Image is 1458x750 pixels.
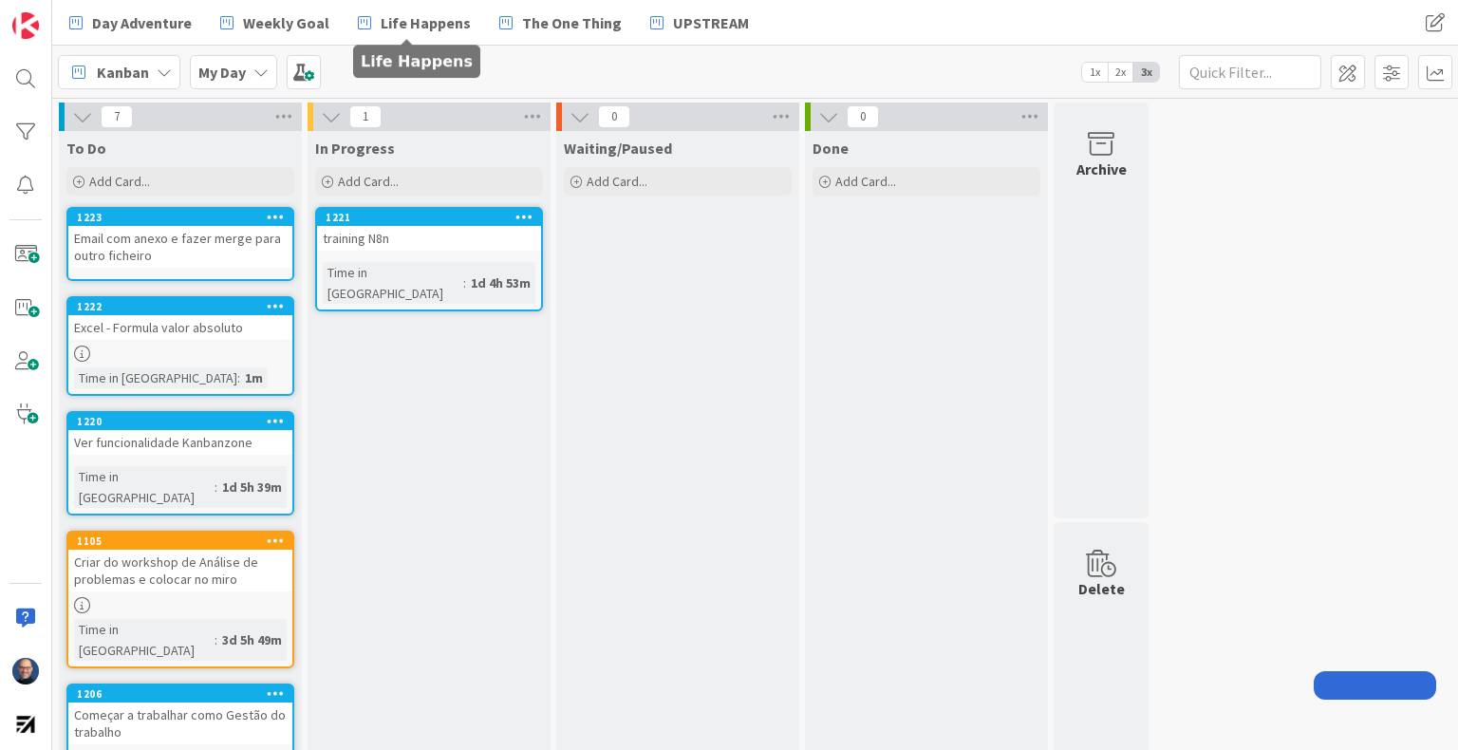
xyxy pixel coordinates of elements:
[326,211,541,224] div: 1221
[237,367,240,388] span: :
[66,411,294,516] a: 1220Ver funcionalidade KanbanzoneTime in [GEOGRAPHIC_DATA]:1d 5h 39m
[68,533,292,591] div: 1105Criar do workshop de Análise de problemas e colocar no miro
[813,139,849,158] span: Done
[587,173,647,190] span: Add Card...
[317,209,541,251] div: 1221training N8n
[74,619,215,661] div: Time in [GEOGRAPHIC_DATA]
[361,52,473,70] h5: Life Happens
[1108,63,1133,82] span: 2x
[243,11,329,34] span: Weekly Goal
[68,533,292,550] div: 1105
[12,12,39,39] img: Visit kanbanzone.com
[89,173,150,190] span: Add Card...
[315,139,395,158] span: In Progress
[215,477,217,497] span: :
[74,367,237,388] div: Time in [GEOGRAPHIC_DATA]
[77,534,292,548] div: 1105
[97,61,149,84] span: Kanban
[522,11,622,34] span: The One Thing
[77,415,292,428] div: 1220
[12,711,39,738] img: avatar
[598,105,630,128] span: 0
[1133,63,1159,82] span: 3x
[68,413,292,430] div: 1220
[240,367,268,388] div: 1m
[338,173,399,190] span: Add Card...
[315,207,543,311] a: 1221training N8nTime in [GEOGRAPHIC_DATA]:1d 4h 53m
[68,703,292,744] div: Começar a trabalhar como Gestão do trabalho
[66,531,294,668] a: 1105Criar do workshop de Análise de problemas e colocar no miroTime in [GEOGRAPHIC_DATA]:3d 5h 49m
[198,63,246,82] b: My Day
[101,105,133,128] span: 7
[77,687,292,701] div: 1206
[68,226,292,268] div: Email com anexo e fazer merge para outro ficheiro
[466,272,535,293] div: 1d 4h 53m
[217,477,287,497] div: 1d 5h 39m
[323,262,463,304] div: Time in [GEOGRAPHIC_DATA]
[381,11,471,34] span: Life Happens
[564,139,672,158] span: Waiting/Paused
[1076,158,1127,180] div: Archive
[92,11,192,34] span: Day Adventure
[1179,55,1321,89] input: Quick Filter...
[68,413,292,455] div: 1220Ver funcionalidade Kanbanzone
[215,629,217,650] span: :
[346,6,482,40] a: Life Happens
[68,315,292,340] div: Excel - Formula valor absoluto
[66,296,294,396] a: 1222Excel - Formula valor absolutoTime in [GEOGRAPHIC_DATA]:1m
[1078,577,1125,600] div: Delete
[835,173,896,190] span: Add Card...
[74,466,215,508] div: Time in [GEOGRAPHIC_DATA]
[463,272,466,293] span: :
[68,550,292,591] div: Criar do workshop de Análise de problemas e colocar no miro
[317,209,541,226] div: 1221
[68,685,292,703] div: 1206
[66,207,294,281] a: 1223Email com anexo e fazer merge para outro ficheiro
[317,226,541,251] div: training N8n
[68,298,292,315] div: 1222
[639,6,760,40] a: UPSTREAM
[77,300,292,313] div: 1222
[66,139,106,158] span: To Do
[68,298,292,340] div: 1222Excel - Formula valor absoluto
[68,209,292,226] div: 1223
[209,6,341,40] a: Weekly Goal
[1082,63,1108,82] span: 1x
[68,209,292,268] div: 1223Email com anexo e fazer merge para outro ficheiro
[847,105,879,128] span: 0
[12,658,39,684] img: Fg
[58,6,203,40] a: Day Adventure
[349,105,382,128] span: 1
[217,629,287,650] div: 3d 5h 49m
[68,430,292,455] div: Ver funcionalidade Kanbanzone
[68,685,292,744] div: 1206Começar a trabalhar como Gestão do trabalho
[673,11,749,34] span: UPSTREAM
[488,6,633,40] a: The One Thing
[77,211,292,224] div: 1223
